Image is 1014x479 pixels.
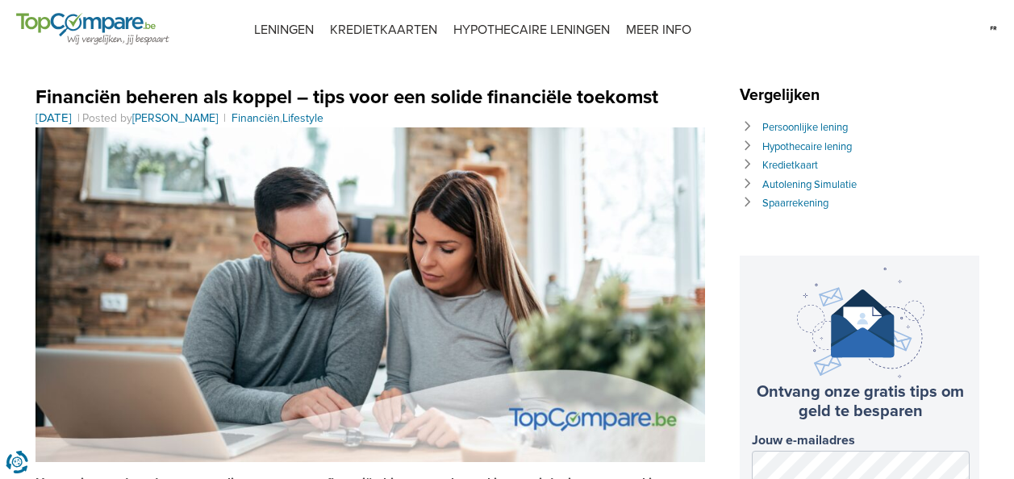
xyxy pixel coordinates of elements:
[82,111,221,125] span: Posted by
[132,111,218,125] a: [PERSON_NAME]
[752,433,970,448] label: Jouw e-mailadres
[35,111,72,125] a: [DATE]
[75,111,82,125] span: |
[762,159,818,172] a: Kredietkaart
[762,178,857,191] a: Autolening Simulatie
[35,85,705,110] h1: Financiën beheren als koppel – tips voor een solide financiële toekomst
[989,16,998,40] img: fr.svg
[35,85,705,127] header: ,
[762,197,828,210] a: Spaarrekening
[762,140,852,153] a: Hypothecaire lening
[221,111,228,125] span: |
[282,111,323,125] a: Lifestyle
[752,382,970,421] h3: Ontvang onze gratis tips om geld te besparen
[740,85,828,105] span: Vergelijken
[762,121,848,134] a: Persoonlijke lening
[797,268,924,378] img: newsletter
[35,127,705,462] img: Financiën beheren als koppel
[232,111,280,125] a: Financiën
